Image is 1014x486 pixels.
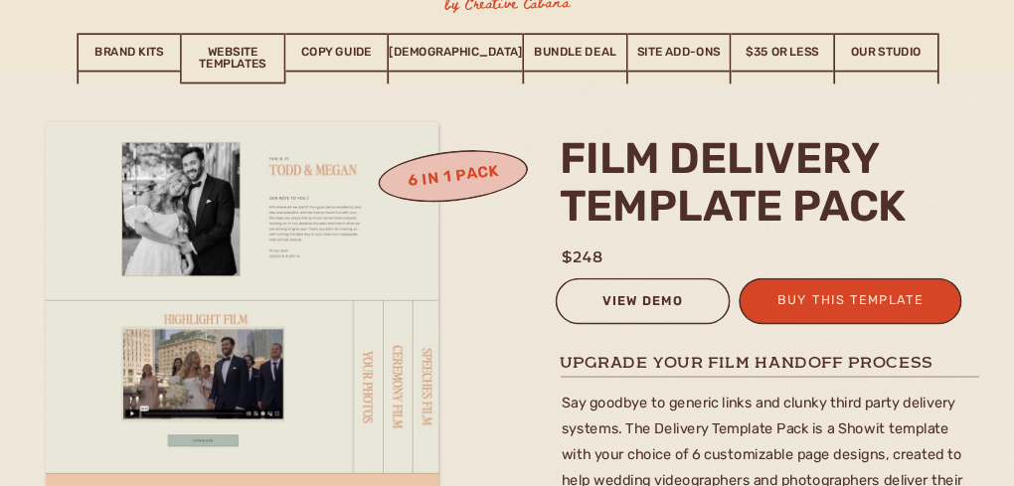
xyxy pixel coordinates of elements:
[182,33,283,83] a: Website Templates
[389,33,522,72] a: [DEMOGRAPHIC_DATA]
[561,245,971,266] h1: $248
[732,33,833,72] a: $35 or Less
[560,134,968,236] h2: film delivery template pack
[566,289,719,317] a: view demo
[835,33,936,72] a: Our Studio
[767,288,933,316] a: buy this template
[524,33,625,72] a: Bundle Deal
[560,351,968,372] h1: Upgrade your film handoff process
[384,156,523,190] h3: 6 in 1 pack
[627,33,729,72] a: Site Add-Ons
[285,33,387,72] a: Copy Guide
[79,33,180,72] a: Brand Kits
